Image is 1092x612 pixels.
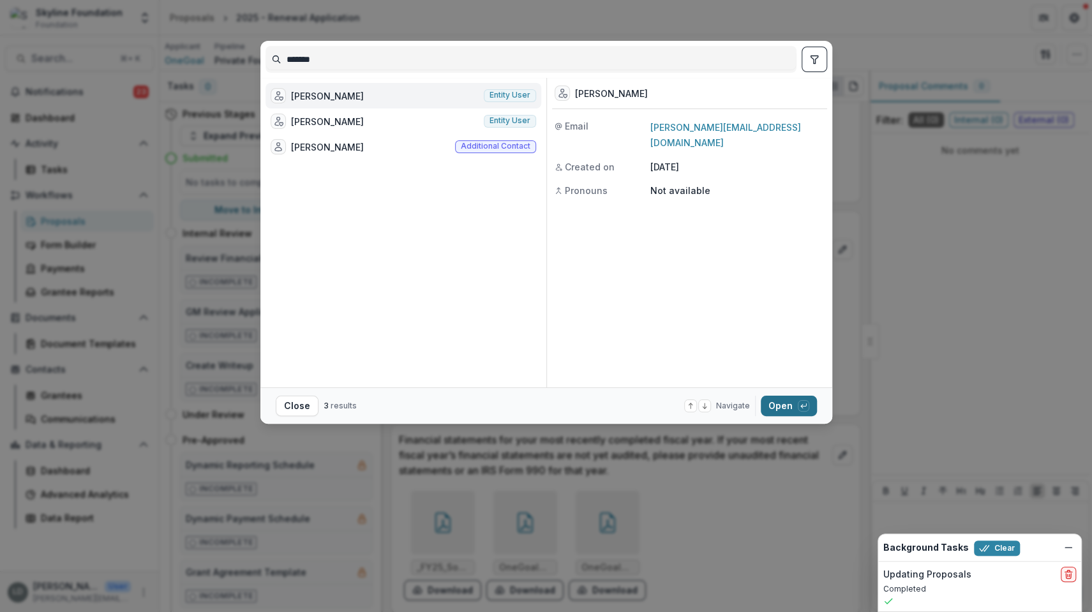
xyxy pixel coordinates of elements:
[1061,567,1076,582] button: delete
[565,184,608,197] span: Pronouns
[650,160,825,174] p: [DATE]
[761,396,817,416] button: Open
[1061,540,1076,555] button: Dismiss
[802,47,827,72] button: toggle filters
[883,569,971,580] h2: Updating Proposals
[650,122,801,148] a: [PERSON_NAME][EMAIL_ADDRESS][DOMAIN_NAME]
[324,401,329,410] span: 3
[883,583,1076,595] p: Completed
[650,184,825,197] p: Not available
[291,115,364,128] div: [PERSON_NAME]
[883,542,969,553] h2: Background Tasks
[461,142,530,151] span: Additional contact
[575,87,648,100] div: [PERSON_NAME]
[565,160,615,174] span: Created on
[716,400,750,412] span: Navigate
[490,91,530,100] span: Entity user
[276,396,318,416] button: Close
[331,401,357,410] span: results
[291,140,364,154] div: [PERSON_NAME]
[565,119,588,133] span: Email
[490,116,530,125] span: Entity user
[291,89,364,103] div: [PERSON_NAME]
[974,541,1020,556] button: Clear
